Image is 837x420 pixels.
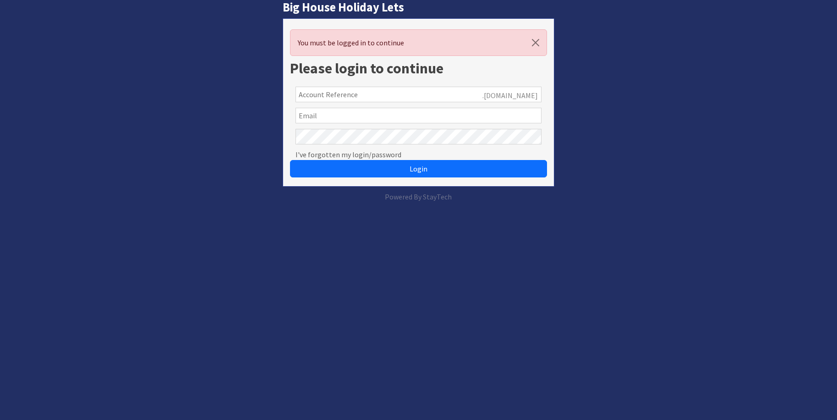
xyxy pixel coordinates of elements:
[482,90,538,101] span: .[DOMAIN_NAME]
[410,164,427,173] span: Login
[295,149,401,160] a: I've forgotten my login/password
[290,160,547,177] button: Login
[290,60,547,77] h1: Please login to continue
[283,191,554,202] p: Powered By StayTech
[295,108,542,123] input: Email
[290,29,547,56] div: You must be logged in to continue
[295,87,542,102] input: Account Reference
